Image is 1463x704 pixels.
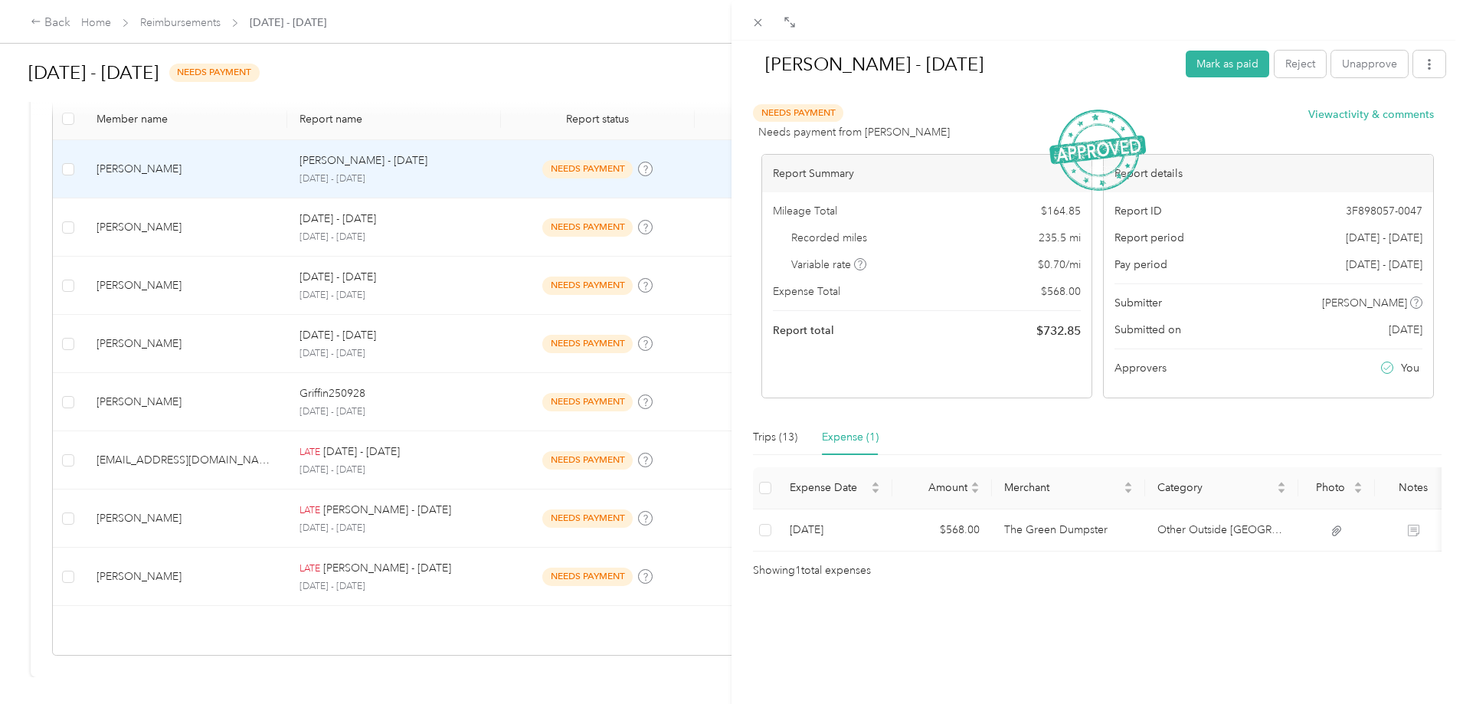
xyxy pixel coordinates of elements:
[1145,467,1298,509] th: Category
[1311,481,1350,494] span: Photo
[1041,283,1081,300] span: $ 568.00
[1377,618,1463,704] iframe: Everlance-gr Chat Button Frame
[753,104,843,122] span: Needs Payment
[1346,203,1422,219] span: 3F898057-0047
[1124,486,1133,496] span: caret-down
[1049,110,1146,192] img: ApprovedStamp
[1346,230,1422,246] span: [DATE] - [DATE]
[1331,51,1408,77] button: Unapprove
[1298,467,1375,509] th: Photo
[1036,322,1081,340] span: $ 732.85
[773,203,837,219] span: Mileage Total
[1114,295,1162,311] span: Submitter
[753,562,871,579] span: Showing 1 total expenses
[970,480,980,489] span: caret-up
[992,509,1145,552] td: The Green Dumpster
[1114,257,1167,273] span: Pay period
[1004,481,1121,494] span: Merchant
[777,467,892,509] th: Expense Date
[791,230,867,246] span: Recorded miles
[892,509,992,552] td: $568.00
[777,509,892,552] td: 9-22-2025
[871,480,880,489] span: caret-up
[1308,106,1434,123] button: Viewactivity & comments
[1114,230,1184,246] span: Report period
[1401,360,1419,376] span: You
[992,467,1145,509] th: Merchant
[1277,486,1286,496] span: caret-down
[1039,230,1081,246] span: 235.5 mi
[1346,257,1422,273] span: [DATE] - [DATE]
[749,46,1175,83] h1: Mcdermott, Robert - We 250928
[1275,51,1326,77] button: Reject
[1145,509,1298,552] td: Other Outside Svcs
[1114,322,1181,338] span: Submitted on
[758,124,950,140] span: Needs payment from [PERSON_NAME]
[892,467,992,509] th: Amount
[871,486,880,496] span: caret-down
[762,155,1092,192] div: Report Summary
[1353,486,1363,496] span: caret-down
[1114,203,1162,219] span: Report ID
[773,283,840,300] span: Expense Total
[1322,295,1407,311] span: [PERSON_NAME]
[1277,480,1286,489] span: caret-up
[790,481,868,494] span: Expense Date
[1157,481,1274,494] span: Category
[1124,480,1133,489] span: caret-up
[753,429,797,446] div: Trips (13)
[970,486,980,496] span: caret-down
[1114,360,1167,376] span: Approvers
[1038,257,1081,273] span: $ 0.70 / mi
[1353,480,1363,489] span: caret-up
[1375,467,1452,509] th: Notes
[1186,51,1269,77] button: Mark as paid
[773,323,834,339] span: Report total
[1104,155,1433,192] div: Report details
[1041,203,1081,219] span: $ 164.85
[1389,322,1422,338] span: [DATE]
[905,481,967,494] span: Amount
[791,257,866,273] span: Variable rate
[822,429,879,446] div: Expense (1)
